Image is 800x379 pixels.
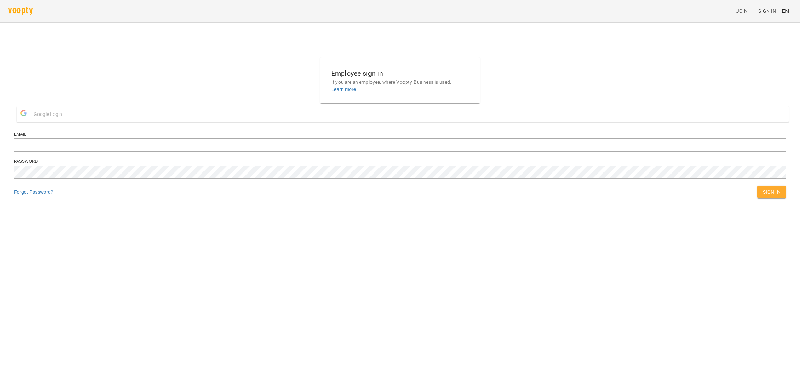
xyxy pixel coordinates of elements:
span: EN [782,7,789,15]
p: If you are an employee, where Voopty-Business is used. [331,79,469,86]
button: Employee sign inIf you are an employee, where Voopty-Business is used.Learn more [326,62,474,98]
img: voopty.png [8,7,33,15]
h6: Employee sign in [331,68,469,79]
button: EN [779,5,792,17]
a: Forgot Password? [14,189,53,195]
div: Email [14,132,786,137]
span: Join [736,7,748,15]
a: Join [733,5,756,17]
a: Sign In [756,5,779,17]
a: Learn more [331,86,356,92]
span: Sign In [763,188,781,196]
span: Sign In [758,7,776,15]
button: Google Login [17,106,789,122]
span: Google Login [34,107,66,121]
div: Password [14,159,786,165]
button: Sign In [757,186,786,198]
